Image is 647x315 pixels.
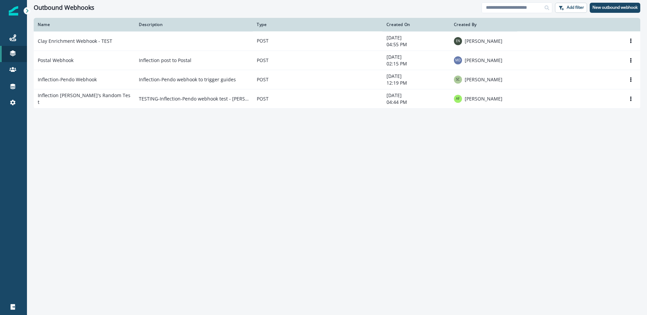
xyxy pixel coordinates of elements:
td: POST [253,89,382,108]
p: [DATE] [387,92,446,99]
td: Inflection-Pendo Webhook [34,70,135,89]
div: Stephanie Chan [456,78,460,81]
td: POST [253,31,382,51]
p: 02:15 PM [387,60,446,67]
a: Inflection [PERSON_NAME]'s Random TestTESTING-Inflection-Pendo webhook test - [PERSON_NAME]POST[D... [34,89,640,108]
a: Inflection-Pendo WebhookInflection-Pendo webhook to trigger guidesPOST[DATE]12:19 PMStephanie Cha... [34,70,640,89]
button: Options [625,55,636,65]
p: Inflection-Pendo webhook to trigger guides [139,76,249,83]
p: 04:44 PM [387,99,446,106]
div: Name [38,22,131,27]
a: Clay Enrichment Webhook - TESTPOST[DATE]04:55 PMEric Nguyen[PERSON_NAME]Options [34,31,640,51]
div: Created On [387,22,446,27]
a: Postal WebhookInflection post to PostalPOST[DATE]02:15 PMMatt Dalrymple[PERSON_NAME]Options [34,51,640,70]
td: POST [253,51,382,70]
button: Options [625,36,636,46]
p: [DATE] [387,34,446,41]
p: [PERSON_NAME] [465,38,502,45]
button: Options [625,94,636,104]
p: 04:55 PM [387,41,446,48]
button: Options [625,75,636,85]
p: Inflection post to Postal [139,57,249,64]
p: [PERSON_NAME] [465,76,502,83]
img: Inflection [9,6,18,16]
p: [DATE] [387,73,446,80]
button: New outbound webhook [590,3,640,13]
div: Created By [454,22,513,27]
p: [PERSON_NAME] [465,95,502,102]
p: [DATE] [387,54,446,60]
td: Clay Enrichment Webhook - TEST [34,31,135,51]
td: Inflection [PERSON_NAME]'s Random Test [34,89,135,108]
button: Add filter [555,3,587,13]
div: Matt Dalrymple [455,59,461,62]
td: POST [253,70,382,89]
p: 12:19 PM [387,80,446,86]
p: Add filter [567,5,584,10]
p: New outbound webhook [592,5,638,10]
td: Postal Webhook [34,51,135,70]
div: Eric Nguyen [456,39,460,43]
div: Description [139,22,249,27]
p: TESTING-Inflection-Pendo webhook test - [PERSON_NAME] [139,95,249,102]
h1: Outbound Webhooks [34,4,94,11]
p: [PERSON_NAME] [465,57,502,64]
div: Andrew Funk [456,97,460,101]
div: Type [257,22,378,27]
